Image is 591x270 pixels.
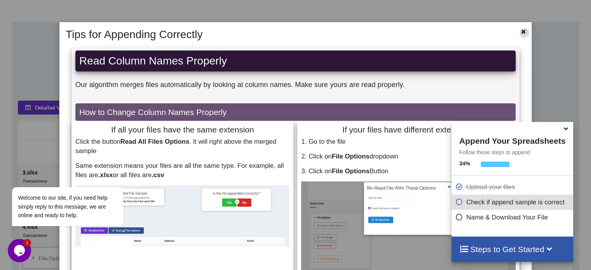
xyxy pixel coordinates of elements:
[152,171,164,179] b: .csv
[120,138,189,145] b: Read All Files Options
[455,197,571,207] p: Check if append sample is correct
[455,182,571,192] p: Upload your files
[8,117,148,235] iframe: chat widget
[75,185,289,247] img: ReadAllOptionsButton.gif
[79,54,512,68] h2: Read Column Names Properly
[332,167,370,175] b: File Options
[75,161,289,180] p: Same extension means your files are all the same type. For example, all files are or all files are
[459,244,565,254] h4: Steps to Get Started
[75,137,289,156] p: Click the button . It will right above the merged sample
[301,137,515,146] p: 1. Go to the file
[301,152,515,161] p: 2. Click on dropdown
[62,28,490,41] h2: Tips for Appending Correctly
[75,125,289,134] h4: If all your files have the same extension
[455,213,571,222] p: Name & Download Your File
[452,134,573,146] h4: Append Your Spreadsheets
[459,160,470,167] b: 34 %
[301,125,515,134] h4: If your files have different extensions
[332,153,370,160] b: File Options
[75,80,516,90] p: Our algorithm merges files automatically by looking at column names. Make sure yours are read pro...
[301,167,515,176] p: 3. Click on Button
[452,148,573,156] p: Follow these steps to append
[79,107,512,117] h4: How to Change Column Names Properly
[8,239,33,262] iframe: chat widget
